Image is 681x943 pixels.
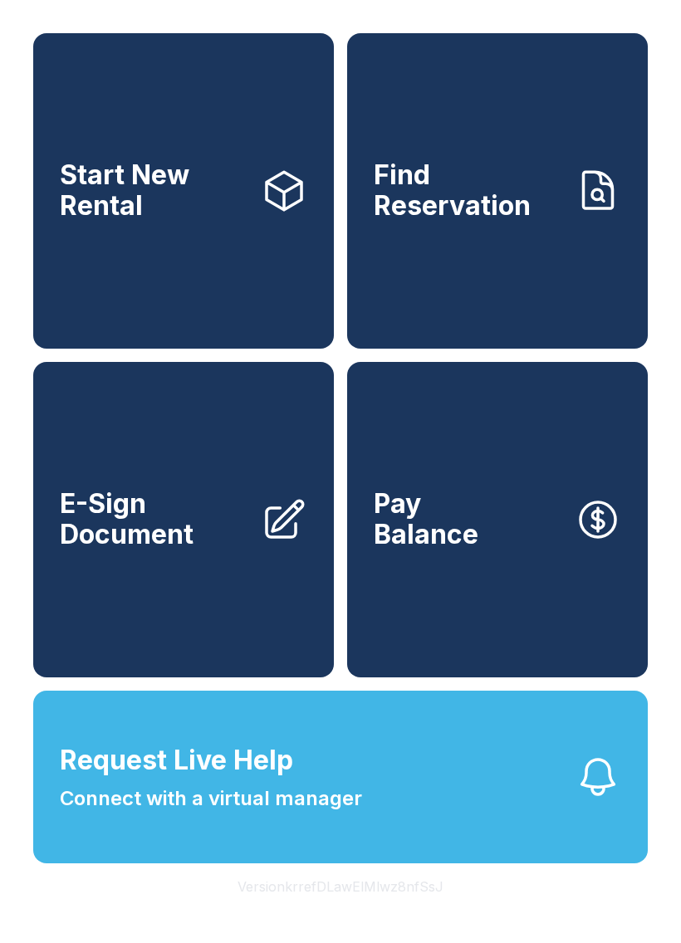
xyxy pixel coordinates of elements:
span: E-Sign Document [60,489,247,550]
button: Request Live HelpConnect with a virtual manager [33,691,648,863]
span: Find Reservation [374,160,561,221]
button: VersionkrrefDLawElMlwz8nfSsJ [224,863,457,910]
a: Start New Rental [33,33,334,349]
a: E-Sign Document [33,362,334,677]
span: Connect with a virtual manager [60,784,362,814]
a: Find Reservation [347,33,648,349]
span: Request Live Help [60,740,293,780]
button: PayBalance [347,362,648,677]
span: Start New Rental [60,160,247,221]
span: Pay Balance [374,489,478,550]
